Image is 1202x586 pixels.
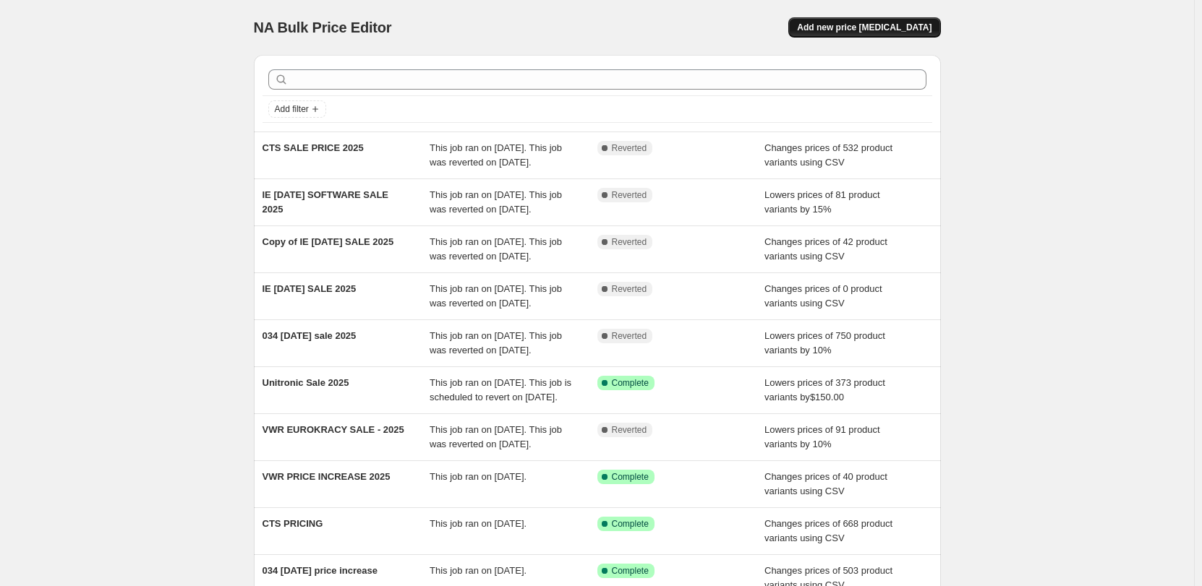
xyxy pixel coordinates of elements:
[764,518,892,543] span: Changes prices of 668 product variants using CSV
[263,565,378,576] span: 034 [DATE] price increase
[430,471,527,482] span: This job ran on [DATE].
[263,142,364,153] span: CTS SALE PRICE 2025
[263,377,349,388] span: Unitronic Sale 2025
[430,424,562,449] span: This job ran on [DATE]. This job was reverted on [DATE].
[797,22,932,33] span: Add new price [MEDICAL_DATA]
[764,330,885,356] span: Lowers prices of 750 product variants by 10%
[430,142,562,168] span: This job ran on [DATE]. This job was reverted on [DATE].
[810,392,844,402] span: $150.00
[263,236,394,247] span: Copy of IE [DATE] SALE 2025
[430,236,562,262] span: This job ran on [DATE]. This job was reverted on [DATE].
[612,142,647,154] span: Reverted
[268,100,326,118] button: Add filter
[430,518,527,529] span: This job ran on [DATE].
[612,471,649,483] span: Complete
[430,189,562,215] span: This job ran on [DATE]. This job was reverted on [DATE].
[612,377,649,389] span: Complete
[275,103,309,115] span: Add filter
[263,518,323,529] span: CTS PRICING
[764,283,882,309] span: Changes prices of 0 product variants using CSV
[263,283,357,294] span: IE [DATE] SALE 2025
[788,17,940,38] button: Add new price [MEDICAL_DATA]
[612,283,647,295] span: Reverted
[430,377,571,402] span: This job ran on [DATE]. This job is scheduled to revert on [DATE].
[764,142,892,168] span: Changes prices of 532 product variants using CSV
[612,424,647,436] span: Reverted
[612,330,647,342] span: Reverted
[612,518,649,530] span: Complete
[612,189,647,201] span: Reverted
[764,424,880,449] span: Lowers prices of 91 product variants by 10%
[430,330,562,356] span: This job ran on [DATE]. This job was reverted on [DATE].
[263,471,391,482] span: VWR PRICE INCREASE 2025
[764,236,887,262] span: Changes prices of 42 product variants using CSV
[263,330,357,341] span: 034 [DATE] sale 2025
[263,189,389,215] span: IE [DATE] SOFTWARE SALE 2025
[263,424,404,435] span: VWR EUROKRACY SALE - 2025
[612,565,649,577] span: Complete
[764,471,887,496] span: Changes prices of 40 product variants using CSV
[764,189,880,215] span: Lowers prices of 81 product variants by 15%
[612,236,647,248] span: Reverted
[430,283,562,309] span: This job ran on [DATE]. This job was reverted on [DATE].
[254,20,392,35] span: NA Bulk Price Editor
[764,377,885,402] span: Lowers prices of 373 product variants by
[430,565,527,576] span: This job ran on [DATE].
